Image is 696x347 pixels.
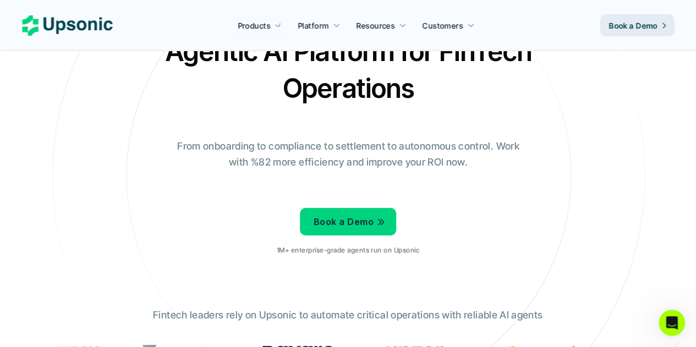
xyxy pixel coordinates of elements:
[156,33,541,107] h2: Agentic AI Platform for FinTech Operations
[314,214,374,230] p: Book a Demo
[238,20,270,31] p: Products
[153,307,542,323] p: Fintech leaders rely on Upsonic to automate critical operations with reliable AI agents
[298,20,328,31] p: Platform
[277,246,419,254] p: 1M+ enterprise-grade agents run on Upsonic
[231,15,288,35] a: Products
[169,139,527,170] p: From onboarding to compliance to settlement to autonomous control. Work with %82 more efficiency ...
[357,20,395,31] p: Resources
[423,20,463,31] p: Customers
[609,20,657,31] p: Book a Demo
[600,14,674,36] a: Book a Demo
[300,208,396,235] a: Book a Demo
[659,310,685,336] iframe: Intercom live chat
